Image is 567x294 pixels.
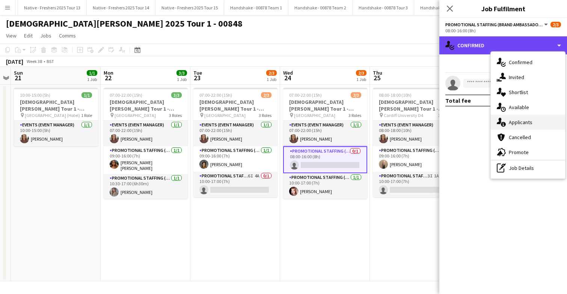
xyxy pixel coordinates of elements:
span: Promote [509,149,529,156]
span: Tue [193,69,202,76]
span: 07:00-22:00 (15h) [289,92,322,98]
span: Sun [14,69,23,76]
span: 3 Roles [438,112,451,118]
h1: [DEMOGRAPHIC_DATA][PERSON_NAME] 2025 Tour 1 - 00848 [6,18,243,29]
span: [GEOGRAPHIC_DATA] [204,112,246,118]
button: Native - Freshers 2025 Tour 15 [155,0,224,15]
button: Handshake - 00878 Team 2 [288,0,353,15]
app-card-role: Events (Event Manager)1/108:00-18:00 (10h)[PERSON_NAME] [373,121,457,146]
app-card-role: Events (Event Manager)1/107:00-22:00 (15h)[PERSON_NAME] [104,121,188,146]
h3: [DEMOGRAPHIC_DATA][PERSON_NAME] Tour 1 - 00848 - [GEOGRAPHIC_DATA] [283,99,367,112]
span: 24 [282,73,293,82]
span: 2/3 [356,70,366,76]
div: Confirmed [439,36,567,54]
button: Native - Freshers 2025 Tour 13 [18,0,87,15]
span: Week 38 [25,58,44,64]
div: [DATE] [6,58,23,65]
span: [GEOGRAPHIC_DATA] [294,112,335,118]
app-job-card: 07:00-22:00 (15h)3/3[DEMOGRAPHIC_DATA][PERSON_NAME] Tour 1 - 00848 - [GEOGRAPHIC_DATA] [GEOGRAPHI... [104,88,188,199]
app-job-card: 08:00-18:00 (10h)2/3[DEMOGRAPHIC_DATA][PERSON_NAME] Tour 1 - 00848 - [GEOGRAPHIC_DATA] Cardiff Un... [373,88,457,197]
span: Invited [509,74,524,81]
span: Cancelled [509,134,531,141]
span: 3 Roles [259,112,271,118]
app-job-card: 07:00-22:00 (15h)2/3[DEMOGRAPHIC_DATA][PERSON_NAME] Tour 1 - 00848 - [GEOGRAPHIC_DATA] [GEOGRAPHI... [283,88,367,199]
app-card-role: Promotional Staffing (Brand Ambassadors)1/110:30-17:00 (6h30m)[PERSON_NAME] [104,174,188,199]
app-card-role: Promotional Staffing (Brand Ambassadors)1/109:00-16:00 (7h)[PERSON_NAME] [193,146,277,172]
button: Handshake - 00878 Team 4 [414,0,478,15]
span: Mon [104,69,113,76]
span: Edit [24,32,33,39]
a: Comms [56,31,79,40]
div: 1 Job [177,76,187,82]
h3: Job Fulfilment [439,4,567,13]
div: 1 Job [87,76,97,82]
span: 1 Role [81,112,92,118]
span: Confirmed [509,59,532,66]
button: Handshake - 00878 Tour 3 [353,0,414,15]
span: Promotional Staffing (Brand Ambassadors) [445,22,543,27]
span: Cardiff University D4 [384,112,423,118]
app-card-role: Events (Event Manager)1/110:00-15:00 (5h)[PERSON_NAME] [14,121,98,146]
h3: [DEMOGRAPHIC_DATA][PERSON_NAME] Tour 1 - 00848 - Travel Day [14,99,98,112]
span: 2/3 [550,22,561,27]
button: Promotional Staffing (Brand Ambassadors) [445,22,549,27]
span: 3/3 [176,70,187,76]
span: View [6,32,17,39]
span: 3 Roles [348,112,361,118]
app-card-role: Events (Event Manager)1/107:00-22:00 (15h)[PERSON_NAME] [283,121,367,146]
span: Jobs [40,32,51,39]
span: 1/1 [81,92,92,98]
span: 08:00-18:00 (10h) [379,92,412,98]
span: 07:00-22:00 (15h) [110,92,142,98]
span: 07:00-22:00 (15h) [199,92,232,98]
span: 21 [13,73,23,82]
h3: [DEMOGRAPHIC_DATA][PERSON_NAME] Tour 1 - 00848 - [GEOGRAPHIC_DATA] [193,99,277,112]
app-card-role: Promotional Staffing (Brand Ambassadors)6I4A0/110:00-17:00 (7h) [193,172,277,197]
span: 3/3 [171,92,182,98]
span: 22 [103,73,113,82]
div: BST [47,58,54,64]
span: 23 [192,73,202,82]
h3: [DEMOGRAPHIC_DATA][PERSON_NAME] Tour 1 - 00848 - [GEOGRAPHIC_DATA] [104,99,188,112]
button: Native - Freshers 2025 Tour 14 [87,0,155,15]
span: 1/1 [87,70,97,76]
span: 2/3 [266,70,277,76]
a: View [3,31,20,40]
div: Job Details [491,160,565,175]
app-card-role: Promotional Staffing (Brand Ambassadors)1/110:00-17:00 (7h)[PERSON_NAME] [283,173,367,199]
span: [GEOGRAPHIC_DATA] [115,112,156,118]
app-card-role: Promotional Staffing (Brand Ambassadors)1/109:00-16:00 (7h)[PERSON_NAME] [373,146,457,172]
span: 10:00-15:00 (5h) [20,92,50,98]
span: Shortlist [509,89,528,96]
span: 2/3 [351,92,361,98]
app-card-role: Promotional Staffing (Brand Ambassadors)0/108:00-16:00 (8h) [283,146,367,173]
div: 1 Job [267,76,276,82]
app-card-role: Promotional Staffing (Brand Ambassadors)1/109:00-16:00 (7h)[PERSON_NAME] [PERSON_NAME] [104,146,188,174]
span: Available [509,104,529,111]
span: Applicants [509,119,532,126]
span: Comms [59,32,76,39]
h3: [DEMOGRAPHIC_DATA][PERSON_NAME] Tour 1 - 00848 - [GEOGRAPHIC_DATA] [373,99,457,112]
a: Jobs [37,31,54,40]
div: 1 Job [356,76,366,82]
a: Edit [21,31,36,40]
span: 25 [372,73,382,82]
app-card-role: Events (Event Manager)1/107:00-22:00 (15h)[PERSON_NAME] [193,121,277,146]
app-job-card: 07:00-22:00 (15h)2/3[DEMOGRAPHIC_DATA][PERSON_NAME] Tour 1 - 00848 - [GEOGRAPHIC_DATA] [GEOGRAPHI... [193,88,277,197]
span: 3 Roles [169,112,182,118]
div: 08:00-16:00 (8h) [445,28,561,33]
app-card-role: Promotional Staffing (Brand Ambassadors)3I1A0/110:00-17:00 (7h) [373,172,457,197]
div: Total fee [445,97,471,104]
span: Wed [283,69,293,76]
span: [GEOGRAPHIC_DATA] (Hotel) [25,112,80,118]
span: 2/3 [261,92,271,98]
app-job-card: 10:00-15:00 (5h)1/1[DEMOGRAPHIC_DATA][PERSON_NAME] Tour 1 - 00848 - Travel Day [GEOGRAPHIC_DATA] ... [14,88,98,146]
button: Handshake - 00878 Team 1 [224,0,288,15]
span: Thu [373,69,382,76]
